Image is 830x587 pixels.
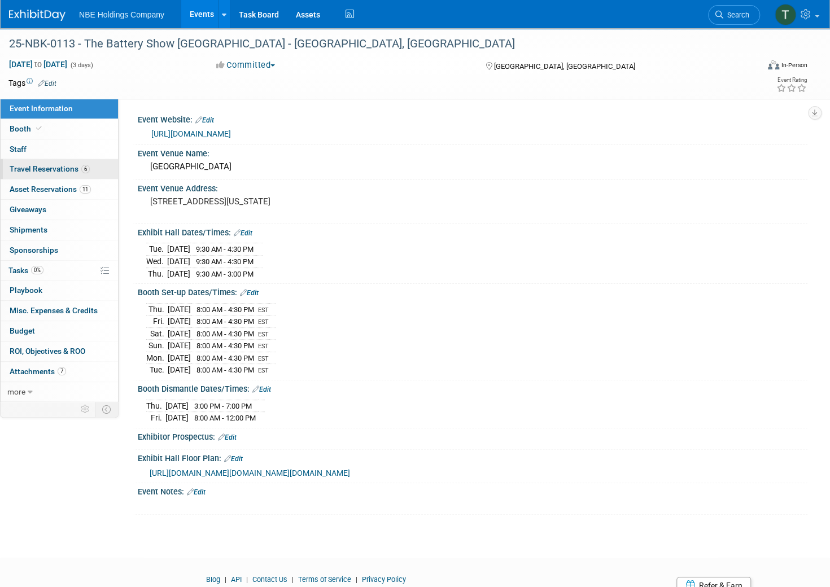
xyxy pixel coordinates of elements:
[1,341,118,361] a: ROI, Objectives & ROO
[146,256,167,268] td: Wed.
[10,104,73,113] span: Event Information
[146,327,168,340] td: Sat.
[10,124,44,133] span: Booth
[196,270,254,278] span: 9:30 AM - 3:00 PM
[10,185,91,194] span: Asset Reservations
[138,483,807,498] div: Event Notes:
[138,145,807,159] div: Event Venue Name:
[1,179,118,199] a: Asset Reservations11
[138,380,807,395] div: Booth Dismantle Dates/Times:
[298,575,351,584] a: Terms of Service
[353,575,360,584] span: |
[150,468,350,478] span: [URL][DOMAIN_NAME][DOMAIN_NAME][DOMAIN_NAME]
[146,340,168,352] td: Sun.
[167,243,190,256] td: [DATE]
[258,367,269,374] span: EST
[8,266,43,275] span: Tasks
[10,286,42,295] span: Playbook
[196,366,254,374] span: 8:00 AM - 4:30 PM
[33,60,43,69] span: to
[7,387,25,396] span: more
[138,180,807,194] div: Event Venue Address:
[196,317,254,326] span: 8:00 AM - 4:30 PM
[231,575,242,584] a: API
[168,327,191,340] td: [DATE]
[168,316,191,328] td: [DATE]
[146,303,168,316] td: Thu.
[10,144,27,154] span: Staff
[196,245,254,253] span: 9:30 AM - 4:30 PM
[81,165,90,173] span: 6
[9,10,65,21] img: ExhibitDay
[781,61,807,69] div: In-Person
[10,225,47,234] span: Shipments
[196,305,254,314] span: 8:00 AM - 4:30 PM
[768,60,779,69] img: Format-Inperson.png
[723,11,749,19] span: Search
[31,266,43,274] span: 0%
[187,488,206,496] a: Edit
[168,352,191,364] td: [DATE]
[195,116,214,124] a: Edit
[146,400,165,412] td: Thu.
[258,306,269,314] span: EST
[36,125,42,132] i: Booth reservation complete
[138,224,807,239] div: Exhibit Hall Dates/Times:
[1,159,118,179] a: Travel Reservations6
[150,196,404,207] pre: [STREET_ADDRESS][US_STATE]
[146,316,168,328] td: Fri.
[289,575,296,584] span: |
[10,326,35,335] span: Budget
[146,364,168,376] td: Tue.
[196,354,254,362] span: 8:00 AM - 4:30 PM
[138,111,807,126] div: Event Website:
[69,62,93,69] span: (3 days)
[146,158,799,176] div: [GEOGRAPHIC_DATA]
[206,575,220,584] a: Blog
[775,4,796,25] img: Tim Wiersma
[8,77,56,89] td: Tags
[194,402,252,410] span: 3:00 PM - 7:00 PM
[1,321,118,341] a: Budget
[252,575,287,584] a: Contact Us
[212,59,279,71] button: Committed
[138,284,807,299] div: Booth Set-up Dates/Times:
[146,412,165,424] td: Fri.
[80,185,91,194] span: 11
[146,268,167,279] td: Thu.
[1,362,118,382] a: Attachments7
[138,450,807,465] div: Exhibit Hall Floor Plan:
[1,119,118,139] a: Booth
[224,455,243,463] a: Edit
[240,289,259,297] a: Edit
[38,80,56,87] a: Edit
[234,229,252,237] a: Edit
[10,306,98,315] span: Misc. Expenses & Credits
[258,318,269,326] span: EST
[688,59,807,76] div: Event Format
[362,575,406,584] a: Privacy Policy
[8,59,68,69] span: [DATE] [DATE]
[258,355,269,362] span: EST
[1,261,118,281] a: Tasks0%
[194,414,256,422] span: 8:00 AM - 12:00 PM
[1,99,118,119] a: Event Information
[146,352,168,364] td: Mon.
[10,367,66,376] span: Attachments
[1,240,118,260] a: Sponsorships
[168,364,191,376] td: [DATE]
[165,412,189,424] td: [DATE]
[1,281,118,300] a: Playbook
[10,246,58,255] span: Sponsorships
[1,220,118,240] a: Shipments
[5,34,740,54] div: 25-NBK-0113 - The Battery Show [GEOGRAPHIC_DATA] - [GEOGRAPHIC_DATA], [GEOGRAPHIC_DATA]
[708,5,760,25] a: Search
[165,400,189,412] td: [DATE]
[167,256,190,268] td: [DATE]
[151,129,231,138] a: [URL][DOMAIN_NAME]
[1,382,118,402] a: more
[222,575,229,584] span: |
[168,303,191,316] td: [DATE]
[95,402,119,417] td: Toggle Event Tabs
[168,340,191,352] td: [DATE]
